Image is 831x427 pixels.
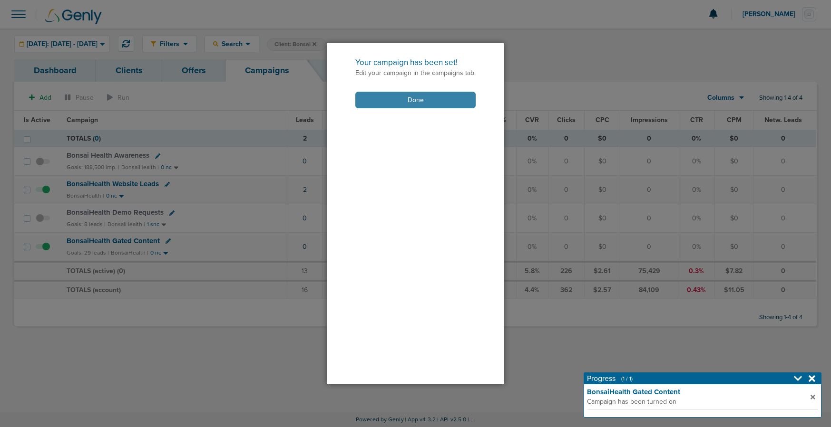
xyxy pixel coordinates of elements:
[587,374,633,383] h4: Progress
[587,387,811,397] strong: BonsaiHealth Gated Content
[621,375,633,382] span: (1 / 1)
[355,68,476,78] span: Edit your campaign in the campaigns tab.
[355,92,476,108] button: Done
[587,397,808,407] span: Campaign has been turned on
[355,57,476,68] span: Your campaign has been set!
